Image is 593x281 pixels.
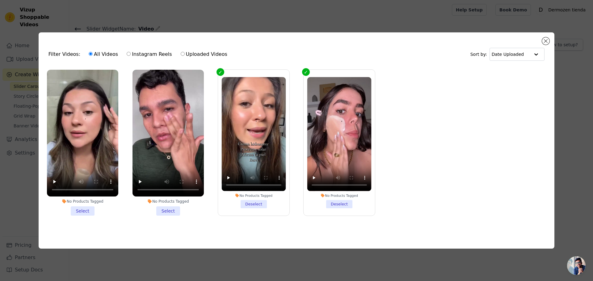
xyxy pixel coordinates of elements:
[48,47,231,61] div: Filter Videos:
[221,193,286,198] div: No Products Tagged
[47,199,118,204] div: No Products Tagged
[470,48,545,61] div: Sort by:
[307,193,372,198] div: No Products Tagged
[126,50,172,58] label: Instagram Reels
[88,50,118,58] label: All Videos
[567,256,586,275] a: Chat abierto
[132,199,204,204] div: No Products Tagged
[542,37,549,45] button: Close modal
[180,50,228,58] label: Uploaded Videos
